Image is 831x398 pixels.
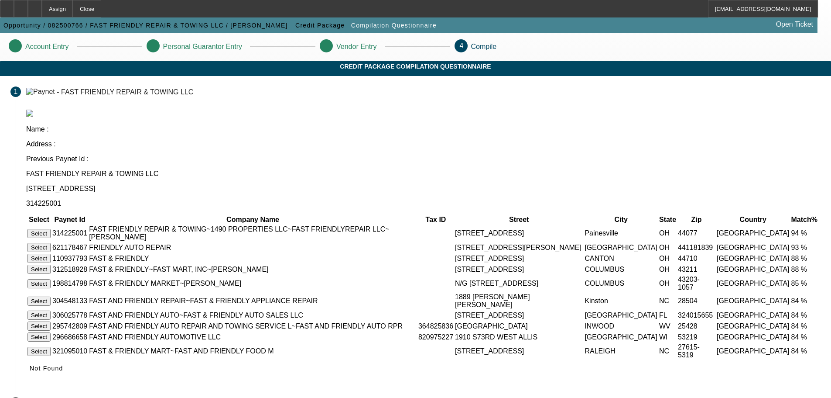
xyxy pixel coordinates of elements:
td: OH [659,242,677,253]
td: [GEOGRAPHIC_DATA] [716,275,790,292]
td: [STREET_ADDRESS] [455,225,583,242]
td: 43211 [677,264,715,274]
th: Street [455,215,583,224]
td: 295742809 [52,321,88,331]
td: [GEOGRAPHIC_DATA] [584,332,658,342]
p: Name : [26,125,821,133]
td: 44710 [677,253,715,263]
th: Select [27,215,51,224]
td: OH [659,253,677,263]
td: [GEOGRAPHIC_DATA] [716,310,790,320]
button: Select [27,311,51,320]
th: State [659,215,677,224]
button: Compilation Questionnaire [349,17,439,33]
button: Select [27,254,51,263]
div: - FAST FRIENDLY REPAIR & TOWING LLC [57,88,193,95]
button: Select [27,279,51,288]
td: OH [659,264,677,274]
span: Opportunity / 082500766 / FAST FRIENDLY REPAIR & TOWING LLC / [PERSON_NAME] [3,22,288,29]
td: 441181839 [677,242,715,253]
td: 84 % [791,310,818,320]
td: CANTON [584,253,658,263]
th: Zip [677,215,715,224]
td: [GEOGRAPHIC_DATA] [584,310,658,320]
td: FAST & FRIENDLY MART~FAST AND FRIENDLY FOOD M [89,343,417,360]
p: Compile [471,43,497,51]
td: Kinston [584,293,658,309]
button: Select [27,265,51,274]
td: 84 % [791,332,818,342]
td: 314225001 [52,225,88,242]
td: [GEOGRAPHIC_DATA] [716,293,790,309]
td: 198814798 [52,275,88,292]
button: Select [27,229,51,238]
td: 820975227 [418,332,454,342]
p: 314225001 [26,200,821,208]
td: 93 % [791,242,818,253]
td: FAST AND FRIENDLY AUTO REPAIR AND TOWING SERVICE L~FAST AND FRIENDLY AUTO RPR [89,321,417,331]
td: 88 % [791,253,818,263]
td: FAST & FRIENDLY [89,253,417,263]
td: FAST AND FRIENDLY AUTO~FAST & FRIENDLY AUTO SALES LLC [89,310,417,320]
th: Country [716,215,790,224]
td: [GEOGRAPHIC_DATA] [716,321,790,331]
td: 321095010 [52,343,88,360]
td: [STREET_ADDRESS] [455,310,583,320]
span: Not Found [30,365,63,372]
button: Select [27,347,51,356]
td: [STREET_ADDRESS][PERSON_NAME] [455,242,583,253]
td: WI [659,332,677,342]
td: N/G [STREET_ADDRESS] [455,275,583,292]
td: INWOOD [584,321,658,331]
th: Match% [791,215,818,224]
td: FRIENDLY AUTO REPAIR [89,242,417,253]
button: Select [27,322,51,331]
td: 53219 [677,332,715,342]
p: [STREET_ADDRESS] [26,185,821,193]
td: 25428 [677,321,715,331]
td: 43203-1057 [677,275,715,292]
a: Open Ticket [773,17,817,32]
span: 1 [14,88,18,96]
p: Address : [26,140,821,148]
td: 1889 [PERSON_NAME] [PERSON_NAME] [455,293,583,309]
th: Company Name [89,215,417,224]
button: Select [27,332,51,342]
td: 306025778 [52,310,88,320]
td: [GEOGRAPHIC_DATA] [716,332,790,342]
th: Paynet Id [52,215,88,224]
td: RALEIGH [584,343,658,360]
td: [STREET_ADDRESS] [455,343,583,360]
td: NC [659,343,677,360]
td: [GEOGRAPHIC_DATA] [716,343,790,360]
td: 84 % [791,293,818,309]
td: Painesville [584,225,658,242]
td: 28504 [677,293,715,309]
td: 364825836 [418,321,454,331]
th: Tax ID [418,215,454,224]
img: paynet_logo.jpg [26,110,33,117]
td: 88 % [791,264,818,274]
td: 84 % [791,343,818,360]
td: COLUMBUS [584,264,658,274]
td: 94 % [791,225,818,242]
p: Previous Paynet Id : [26,155,821,163]
button: Select [27,297,51,306]
td: 84 % [791,321,818,331]
td: [STREET_ADDRESS] [455,264,583,274]
td: 110937793 [52,253,88,263]
button: Not Found [26,360,67,376]
td: [STREET_ADDRESS] [455,253,583,263]
span: Compilation Questionnaire [351,22,437,29]
td: FAST AND FRIENDLY REPAIR~FAST & FRIENDLY APPLIANCE REPAIR [89,293,417,309]
td: 312518928 [52,264,88,274]
p: FAST FRIENDLY REPAIR & TOWING LLC [26,170,821,178]
td: 44077 [677,225,715,242]
td: 27615-5319 [677,343,715,360]
td: OH [659,225,677,242]
td: FL [659,310,677,320]
td: 304548133 [52,293,88,309]
td: 621178467 [52,242,88,253]
td: [GEOGRAPHIC_DATA] [584,242,658,253]
td: [GEOGRAPHIC_DATA] [455,321,583,331]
